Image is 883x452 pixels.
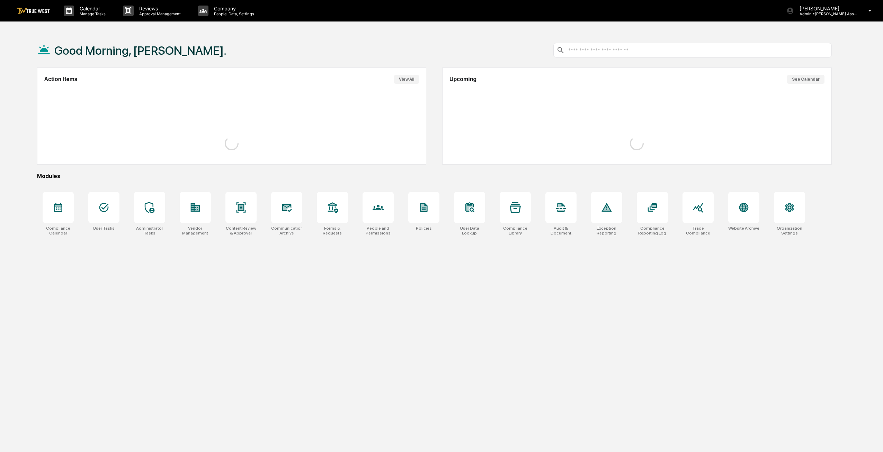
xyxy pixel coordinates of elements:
[449,76,476,82] h2: Upcoming
[454,226,485,236] div: User Data Lookup
[225,226,257,236] div: Content Review & Approval
[728,226,759,231] div: Website Archive
[500,226,531,236] div: Compliance Library
[134,11,184,16] p: Approval Management
[37,173,832,179] div: Modules
[591,226,622,236] div: Exception Reporting
[74,6,109,11] p: Calendar
[134,6,184,11] p: Reviews
[317,226,348,236] div: Forms & Requests
[134,226,165,236] div: Administrator Tasks
[363,226,394,236] div: People and Permissions
[545,226,577,236] div: Audit & Document Logs
[44,76,78,82] h2: Action Items
[93,226,115,231] div: User Tasks
[17,8,50,14] img: logo
[54,44,226,57] h1: Good Morning, [PERSON_NAME].
[271,226,302,236] div: Communications Archive
[43,226,74,236] div: Compliance Calendar
[774,226,805,236] div: Organization Settings
[683,226,714,236] div: Trade Compliance
[74,11,109,16] p: Manage Tasks
[637,226,668,236] div: Compliance Reporting Log
[794,11,858,16] p: Admin • [PERSON_NAME] Asset Management
[416,226,432,231] div: Policies
[394,75,419,84] button: View All
[208,11,258,16] p: People, Data, Settings
[794,6,858,11] p: [PERSON_NAME]
[787,75,824,84] button: See Calendar
[180,226,211,236] div: Vendor Management
[208,6,258,11] p: Company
